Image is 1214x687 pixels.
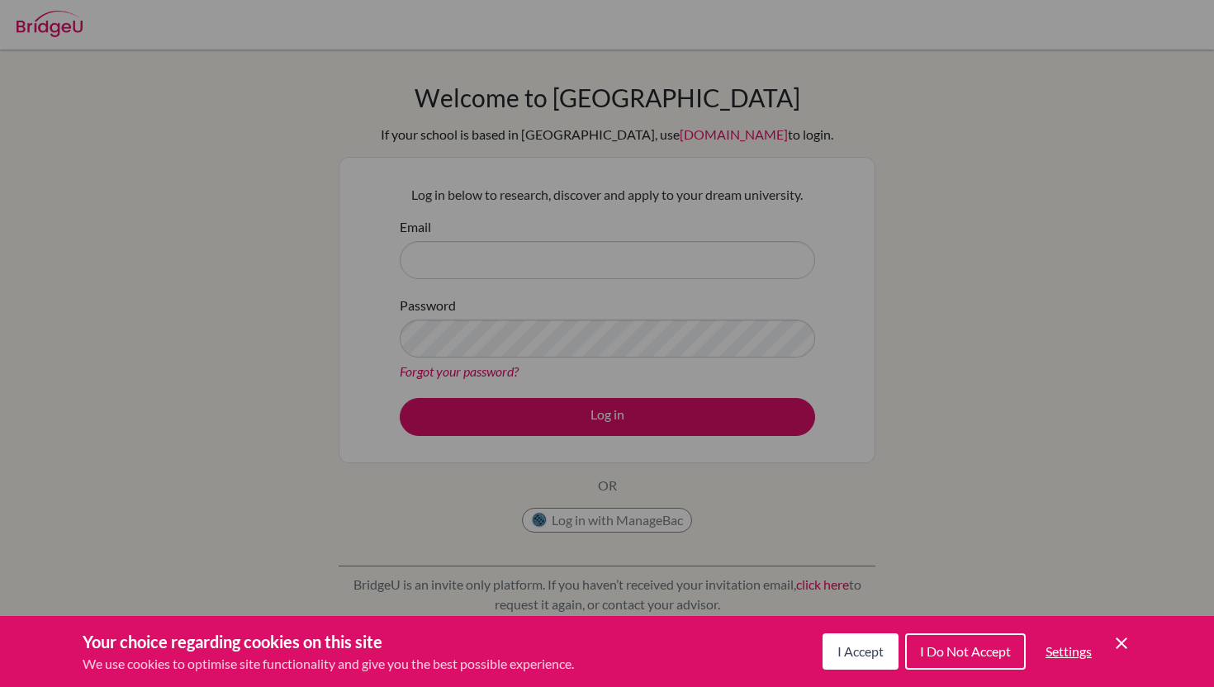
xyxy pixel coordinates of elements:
button: I Do Not Accept [905,633,1026,670]
button: I Accept [823,633,899,670]
span: I Do Not Accept [920,643,1011,659]
h3: Your choice regarding cookies on this site [83,629,574,654]
span: I Accept [837,643,884,659]
button: Save and close [1112,633,1131,653]
button: Settings [1032,635,1105,668]
span: Settings [1046,643,1092,659]
p: We use cookies to optimise site functionality and give you the best possible experience. [83,654,574,674]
